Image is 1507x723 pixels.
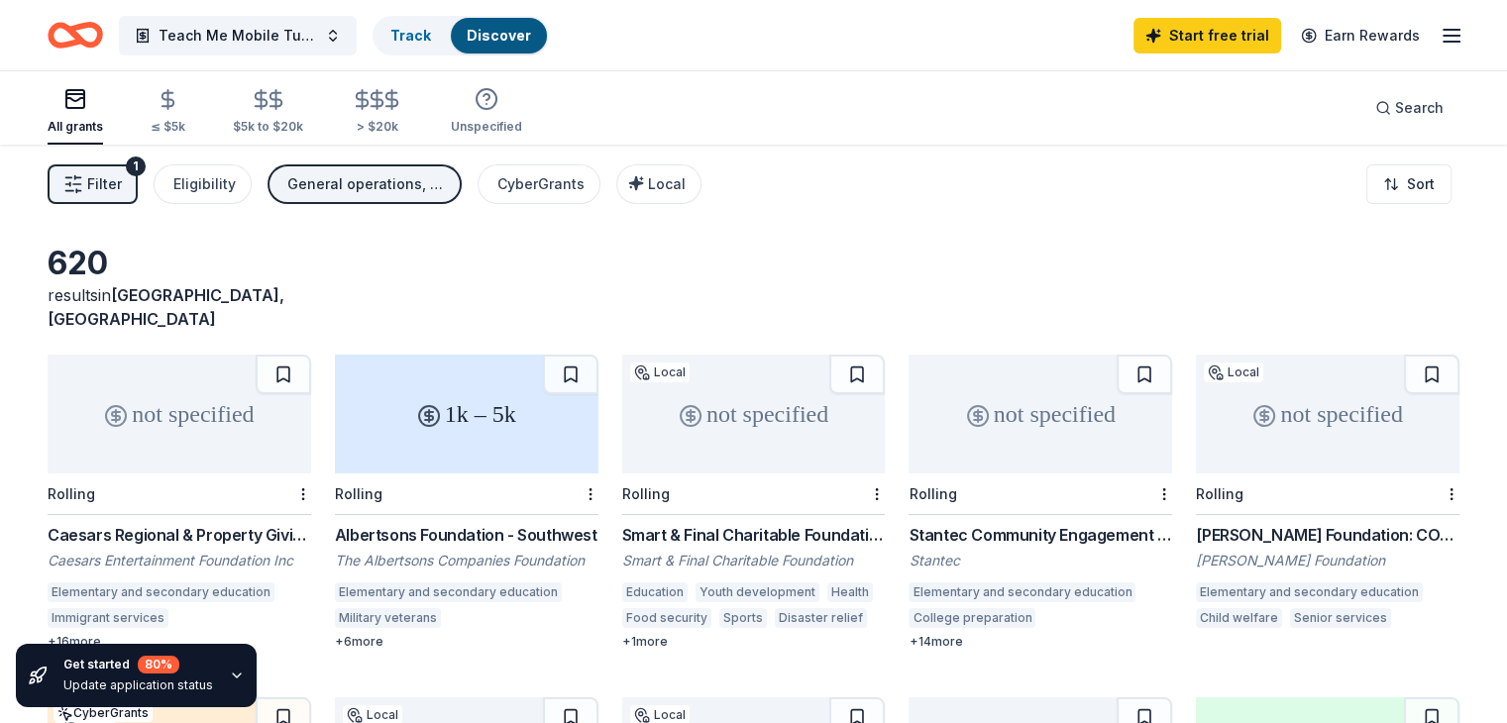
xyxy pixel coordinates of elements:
button: Teach Me Mobile Tutoring and More [119,16,357,55]
button: Eligibility [154,164,252,204]
button: ≤ $5k [151,80,185,145]
span: [GEOGRAPHIC_DATA], [GEOGRAPHIC_DATA] [48,285,284,329]
div: General operations, Education [287,172,446,196]
div: + 14 more [909,634,1172,650]
div: College preparation [909,608,1035,628]
div: Local [1204,362,1263,382]
div: [PERSON_NAME] Foundation [1196,551,1459,570]
a: Track [390,27,431,44]
div: Sports [719,608,767,628]
div: Rolling [1196,485,1243,502]
a: Start free trial [1133,18,1281,53]
div: Homeless services [176,608,299,628]
div: Rolling [335,485,382,502]
a: not specifiedRollingStantec Community Engagement GrantStantecElementary and secondary educationCo... [909,355,1172,650]
div: Education services [1043,608,1163,628]
div: + 1 more [622,634,886,650]
div: 620 [48,244,311,283]
span: Search [1395,96,1444,120]
div: CyberGrants [497,172,585,196]
button: $5k to $20k [233,80,303,145]
div: Elementary and secondary education [335,582,562,602]
div: Stantec Community Engagement Grant [909,523,1172,547]
div: Rolling [622,485,670,502]
div: not specified [909,355,1172,473]
div: Smart & Final Charitable Foundation [622,551,886,570]
button: CyberGrants [478,164,600,204]
span: Filter [87,172,122,196]
button: > $20k [351,80,403,145]
a: Earn Rewards [1289,18,1432,53]
div: Albertsons Foundation - Southwest [335,523,598,547]
div: Stantec [909,551,1172,570]
div: $5k to $20k [233,119,303,135]
a: not specifiedRollingCaesars Regional & Property GivingCaesars Entertainment Foundation IncElement... [48,355,311,650]
div: not specified [1196,355,1459,473]
span: Local [648,175,686,192]
div: Rolling [48,485,95,502]
button: Search [1359,88,1459,128]
div: Elementary and secondary education [909,582,1135,602]
div: All grants [48,119,103,135]
button: Local [616,164,701,204]
span: Teach Me Mobile Tutoring and More [159,24,317,48]
div: Elementary and secondary education [48,582,274,602]
div: 80 % [138,656,179,673]
div: Health [827,582,873,602]
button: All grants [48,79,103,145]
div: > $20k [351,119,403,135]
div: Local [630,362,690,382]
div: Senior services [1290,608,1391,628]
div: Caesars Regional & Property Giving [48,523,311,547]
button: Sort [1366,164,1452,204]
div: Disaster relief [775,608,867,628]
span: Sort [1407,172,1435,196]
div: [PERSON_NAME] Foundation: COMMUNITY GRANTS – [GEOGRAPHIC_DATA], [GEOGRAPHIC_DATA], and [GEOGRAPHI... [1196,523,1459,547]
button: Filter1 [48,164,138,204]
a: 1k – 5kRollingAlbertsons Foundation - SouthwestThe Albertsons Companies FoundationElementary and ... [335,355,598,650]
div: Food security [622,608,711,628]
div: Eligibility [173,172,236,196]
div: results [48,283,311,331]
div: Youth development [696,582,819,602]
div: 1 [126,156,146,176]
div: Immigrant services [48,608,168,628]
div: Caesars Entertainment Foundation Inc [48,551,311,570]
a: Discover [467,27,531,44]
div: + 6 more [335,634,598,650]
button: TrackDiscover [373,16,549,55]
div: Smart & Final Charitable Foundation Donations [622,523,886,547]
a: Home [48,12,103,58]
a: not specifiedLocalRolling[PERSON_NAME] Foundation: COMMUNITY GRANTS – [GEOGRAPHIC_DATA], [GEOGRAP... [1196,355,1459,634]
div: Child welfare [1196,608,1282,628]
div: Education [622,582,688,602]
div: 1k – 5k [335,355,598,473]
div: Update application status [63,677,213,693]
div: Get started [63,656,213,673]
a: not specifiedLocalRollingSmart & Final Charitable Foundation DonationsSmart & Final Charitable Fo... [622,355,886,650]
div: Rolling [909,485,956,502]
div: The Albertsons Companies Foundation [335,551,598,570]
span: in [48,285,284,329]
div: Military veterans [335,608,441,628]
div: not specified [48,355,311,473]
button: Unspecified [451,79,522,145]
div: Elementary and secondary education [1196,582,1423,602]
div: ≤ $5k [151,119,185,135]
button: General operations, Education [268,164,462,204]
div: not specified [622,355,886,473]
div: Unspecified [451,119,522,135]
